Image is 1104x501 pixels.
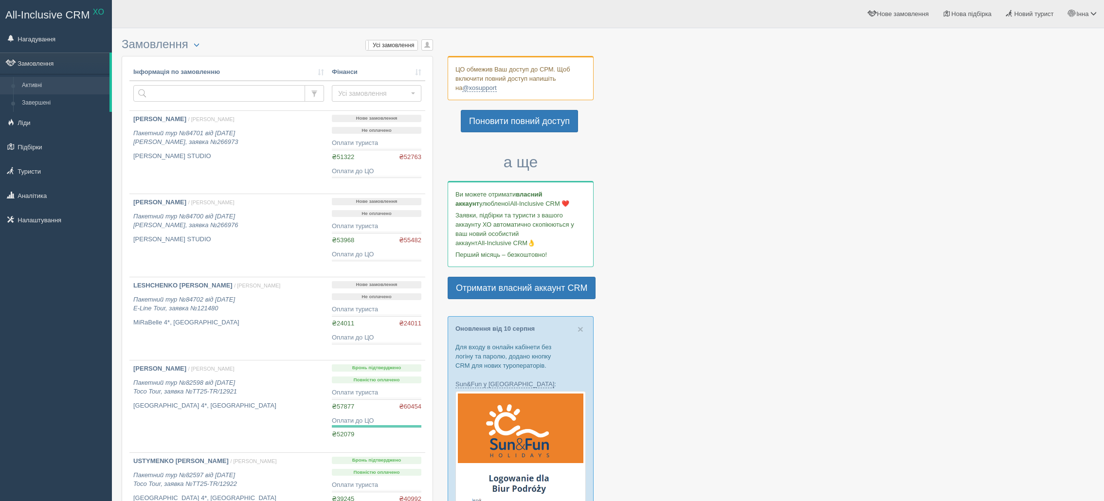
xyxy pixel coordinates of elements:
p: Бронь підтверджено [332,457,421,464]
a: Sun&Fun у [GEOGRAPHIC_DATA] [455,380,554,388]
p: MiRaBelle 4*, [GEOGRAPHIC_DATA] [133,318,324,327]
a: Оновлення від 10 серпня [455,325,535,332]
span: ₴24011 [399,319,421,328]
span: / [PERSON_NAME] [188,199,235,205]
p: [GEOGRAPHIC_DATA] 4*, [GEOGRAPHIC_DATA] [133,401,324,411]
b: [PERSON_NAME] [133,115,186,123]
a: @xosupport [462,84,496,92]
a: Інформація по замовленню [133,68,324,77]
a: Поновити повний доступ [461,110,578,132]
span: / [PERSON_NAME] [188,366,235,372]
i: Пакетний тур №84701 від [DATE] [PERSON_NAME], заявка №266973 [133,129,238,146]
span: ₴55482 [399,236,421,245]
a: [PERSON_NAME] / [PERSON_NAME] Пакетний тур №82598 від [DATE]Toco Tour, заявка №TT25-TR/12921 [GEO... [129,360,328,452]
a: [PERSON_NAME] / [PERSON_NAME] Пакетний тур №84701 від [DATE][PERSON_NAME], заявка №266973 [PERSON... [129,111,328,194]
div: Оплати до ЦО [332,333,421,342]
p: [PERSON_NAME] STUDIO [133,235,324,244]
span: ₴52763 [399,153,421,162]
span: ₴57877 [332,403,354,410]
a: [PERSON_NAME] / [PERSON_NAME] Пакетний тур №84700 від [DATE][PERSON_NAME], заявка №266976 [PERSON... [129,194,328,277]
p: Повністю оплачено [332,469,421,476]
i: Пакетний тур №82598 від [DATE] Toco Tour, заявка №TT25-TR/12921 [133,379,237,395]
p: Бронь підтверджено [332,364,421,372]
div: Оплати туриста [332,139,421,148]
a: All-Inclusive CRM XO [0,0,111,27]
div: Оплати до ЦО [332,250,421,259]
span: Нова підбірка [951,10,992,18]
span: ₴53968 [332,236,354,244]
p: Заявки, підбірки та туристи з вашого аккаунту ХО автоматично скопіюються у ваш новий особистий ак... [455,211,586,248]
input: Пошук за номером замовлення, ПІБ або паспортом туриста [133,85,305,102]
span: Усі замовлення [338,89,409,98]
span: All-Inclusive CRM [5,9,90,21]
p: Не оплачено [332,127,421,134]
a: Фінанси [332,68,421,77]
a: Отримати власний аккаунт CRM [448,277,596,299]
span: ₴60454 [399,402,421,412]
b: LESHCHENKO [PERSON_NAME] [133,282,233,289]
h3: Замовлення [122,38,433,51]
p: Повністю оплачено [332,376,421,384]
p: Для входу в онлайн кабінети без логіну та паролю, додано кнопку CRM для нових туроператорів. [455,342,586,370]
p: Нове замовлення [332,198,421,205]
span: ₴51322 [332,153,354,161]
div: ЦО обмежив Ваш доступ до СРМ. Щоб включити повний доступ напишіть на [448,56,594,100]
p: Нове замовлення [332,281,421,288]
b: USTYMENKO [PERSON_NAME] [133,457,229,465]
p: Ви можете отримати улюбленої [455,190,586,208]
div: Оплати туриста [332,481,421,490]
div: Оплати туриста [332,305,421,314]
p: Не оплачено [332,210,421,217]
span: ₴52079 [332,430,354,438]
span: / [PERSON_NAME] [234,283,280,288]
div: Оплати туриста [332,222,421,231]
span: All-Inclusive CRM ❤️ [510,200,569,207]
label: Усі замовлення [366,40,417,50]
p: [PERSON_NAME] STUDIO [133,152,324,161]
span: Новий турист [1014,10,1053,18]
p: Не оплачено [332,293,421,301]
p: Перший місяць – безкоштовно! [455,250,586,259]
button: Усі замовлення [332,85,421,102]
span: / [PERSON_NAME] [188,116,235,122]
h3: а ще [448,154,594,171]
span: / [PERSON_NAME] [230,458,276,464]
b: [PERSON_NAME] [133,198,186,206]
div: Оплати до ЦО [332,167,421,176]
b: власний аккаунт [455,191,543,207]
sup: XO [93,8,104,16]
span: ₴24011 [332,320,354,327]
p: : [455,379,586,389]
div: Оплати туриста [332,388,421,397]
span: Нове замовлення [877,10,928,18]
i: Пакетний тур №84700 від [DATE] [PERSON_NAME], заявка №266976 [133,213,238,229]
b: [PERSON_NAME] [133,365,186,372]
a: LESHCHENKO [PERSON_NAME] / [PERSON_NAME] Пакетний тур №84702 від [DATE]E-Line Tour, заявка №12148... [129,277,328,360]
span: Інна [1076,10,1088,18]
i: Пакетний тур №82597 від [DATE] Toco Tour, заявка №TT25-TR/12922 [133,471,237,488]
span: All-Inclusive CRM👌 [478,239,536,247]
button: Close [578,324,583,334]
a: Активні [18,77,109,94]
span: × [578,323,583,335]
i: Пакетний тур №84702 від [DATE] E-Line Tour, заявка №121480 [133,296,235,312]
div: Оплати до ЦО [332,416,421,426]
p: Нове замовлення [332,115,421,122]
a: Завершені [18,94,109,112]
